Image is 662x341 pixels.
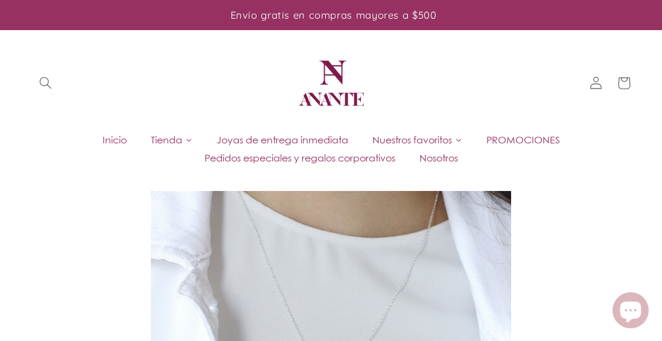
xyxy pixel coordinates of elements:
a: Anante Joyería | Diseño mexicano [290,42,372,124]
a: PROMOCIONES [474,131,572,149]
a: Nuestros favoritos [360,131,474,149]
a: Inicio [91,131,139,149]
span: Nuestros favoritos [372,133,452,146]
span: Envío gratis en compras mayores a $500 [231,8,437,21]
span: Joyas de entrega inmediata [217,133,348,146]
span: Pedidos especiales y regalos corporativos [205,151,395,164]
a: Tienda [139,131,205,149]
summary: Búsqueda [32,69,60,97]
span: PROMOCIONES [486,133,560,146]
inbox-online-store-chat: Chat de la tienda online Shopify [609,292,652,331]
img: Anante Joyería | Diseño mexicano [295,47,368,119]
a: Pedidos especiales y regalos corporativos [193,149,407,167]
span: Tienda [151,133,182,146]
span: Inicio [103,133,127,146]
a: Nosotros [407,149,470,167]
a: Joyas de entrega inmediata [205,131,360,149]
span: Nosotros [419,151,458,164]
